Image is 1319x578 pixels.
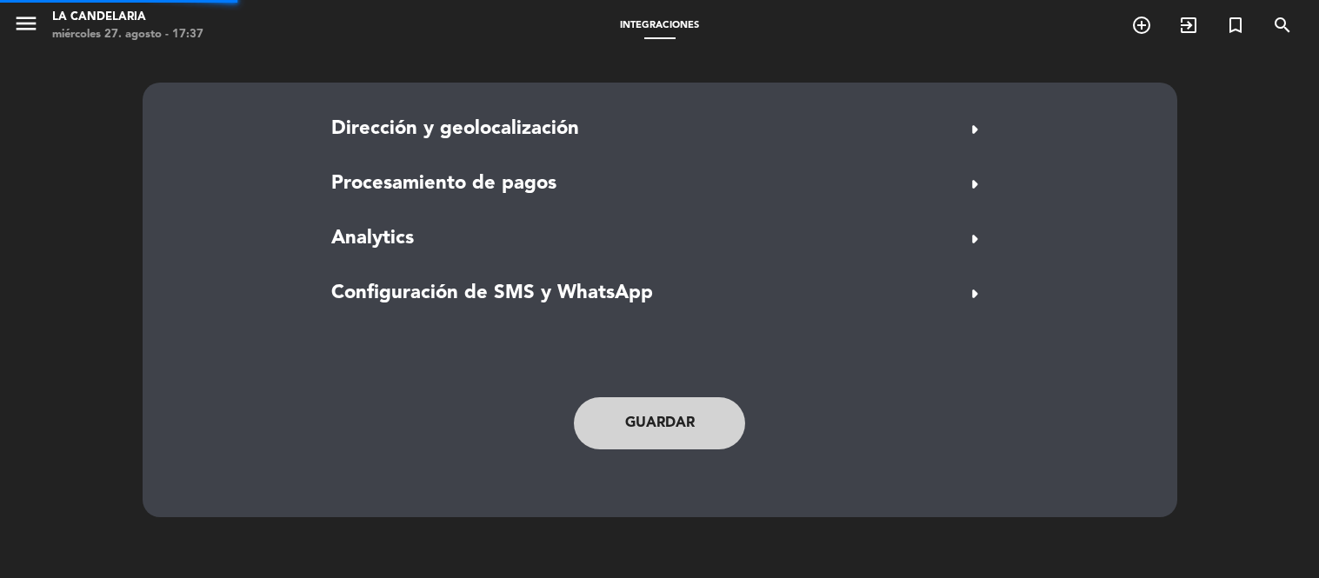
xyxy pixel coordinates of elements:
[961,280,989,308] span: arrow_right
[326,223,994,256] button: Analyticsarrow_right
[961,170,989,198] span: arrow_right
[13,10,39,43] button: menu
[961,225,989,253] span: arrow_right
[1225,15,1246,36] i: turned_in_not
[331,278,653,309] span: Configuración de SMS y WhatsApp
[52,9,203,26] div: LA CANDELARIA
[574,397,746,449] button: Guardar
[331,169,556,200] span: Procesamiento de pagos
[611,21,708,30] span: Integraciones
[1178,15,1199,36] i: exit_to_app
[1131,15,1152,36] i: add_circle_outline
[52,26,203,43] div: miércoles 27. agosto - 17:37
[326,168,994,201] button: Procesamiento de pagosarrow_right
[13,10,39,37] i: menu
[326,113,994,146] button: Dirección y geolocalizaciónarrow_right
[1272,15,1293,36] i: search
[331,114,579,145] span: Dirección y geolocalización
[326,277,994,310] button: Configuración de SMS y WhatsApparrow_right
[961,116,989,143] span: arrow_right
